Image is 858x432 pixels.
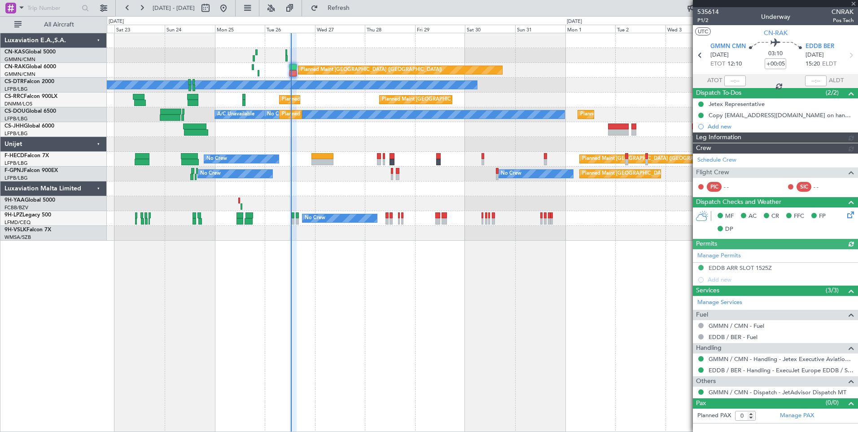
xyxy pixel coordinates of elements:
a: GMMN / CMN - Fuel [709,322,764,330]
span: CN-KAS [4,49,25,55]
div: No Crew [200,167,221,181]
a: EDDB / BER - Fuel [709,333,757,341]
div: [DATE] [109,18,124,26]
input: Trip Number [27,1,79,15]
span: CR [771,212,779,221]
span: EDDB BER [805,42,834,51]
span: Dispatch Checks and Weather [696,197,781,207]
span: [DATE] [805,51,824,60]
label: Planned PAX [697,411,731,420]
span: 535614 [697,7,719,17]
span: F-HECD [4,153,24,159]
a: CS-DOUGlobal 6500 [4,109,56,114]
span: [DATE] - [DATE] [153,4,195,12]
div: Planned Maint [GEOGRAPHIC_DATA] ([GEOGRAPHIC_DATA]) [382,93,523,106]
div: Sat 23 [114,25,165,33]
span: GMMN CMN [710,42,746,51]
div: Planned Maint [GEOGRAPHIC_DATA] ([GEOGRAPHIC_DATA]) [580,108,722,121]
span: MF [725,212,734,221]
span: ETOT [710,60,725,69]
a: LFPB/LBG [4,115,28,122]
a: WMSA/SZB [4,234,31,241]
div: Add new [708,123,854,130]
a: GMMN / CMN - Dispatch - JetAdvisor Dispatch MT [709,388,846,396]
span: CS-JHH [4,123,24,129]
div: No Crew [501,167,521,181]
a: LFPB/LBG [4,86,28,93]
span: DP [725,225,733,234]
a: 9H-VSLKFalcon 7X [4,227,51,233]
span: CN-RAK [764,28,788,38]
div: Wed 3 [665,25,716,33]
a: 9H-LPZLegacy 500 [4,212,51,218]
span: Services [696,286,719,296]
span: ALDT [829,76,844,85]
span: 9H-VSLK [4,227,26,233]
div: Planned Maint [GEOGRAPHIC_DATA] ([GEOGRAPHIC_DATA]) [282,93,423,106]
div: A/C Unavailable [217,108,254,121]
span: 9H-LPZ [4,212,22,218]
span: Handling [696,343,722,353]
span: FFC [794,212,804,221]
span: Pos Tech [832,17,854,24]
div: Mon 1 [565,25,616,33]
span: (2/2) [826,88,839,97]
span: 15:20 [805,60,820,69]
span: ELDT [822,60,836,69]
span: FP [819,212,826,221]
div: Planned Maint [GEOGRAPHIC_DATA] ([GEOGRAPHIC_DATA]) [582,167,723,181]
a: Manage Services [697,298,742,307]
a: 9H-YAAGlobal 5000 [4,198,55,203]
div: Tue 2 [615,25,665,33]
div: Planned Maint [GEOGRAPHIC_DATA] ([GEOGRAPHIC_DATA]) [282,108,423,121]
span: Fuel [696,310,708,320]
a: CS-RRCFalcon 900LX [4,94,57,99]
a: FCBB/BZV [4,204,28,211]
button: Refresh [306,1,360,15]
a: GMMN/CMN [4,56,35,63]
div: No Crew [267,108,288,121]
a: LFPB/LBG [4,175,28,181]
span: ATOT [707,76,722,85]
a: F-HECDFalcon 7X [4,153,49,159]
a: CS-DTRFalcon 2000 [4,79,54,84]
a: DNMM/LOS [4,101,32,107]
a: CN-RAKGlobal 6000 [4,64,56,70]
span: CS-DTR [4,79,24,84]
span: CNRAK [832,7,854,17]
a: GMMN / CMN - Handling - Jetex Executive Aviation [GEOGRAPHIC_DATA] GMMN / CMN [709,355,854,363]
div: Tue 26 [265,25,315,33]
div: Mon 25 [215,25,265,33]
span: 9H-YAA [4,198,25,203]
span: 03:10 [768,49,783,58]
div: Sat 30 [465,25,515,33]
div: Wed 27 [315,25,365,33]
button: UTC [695,27,711,35]
a: LFPB/LBG [4,130,28,137]
div: No Crew [206,152,227,166]
div: Jetex Representative [709,100,765,108]
a: CN-KASGlobal 5000 [4,49,56,55]
span: CS-DOU [4,109,26,114]
span: (3/3) [826,286,839,295]
a: LFPB/LBG [4,160,28,167]
span: [DATE] [710,51,729,60]
span: Others [696,376,716,387]
div: Fri 29 [415,25,465,33]
div: No Crew [305,212,325,225]
div: [DATE] [567,18,582,26]
a: EDDB / BER - Handling - ExecuJet Europe EDDB / SXF [709,366,854,374]
span: Pax [696,398,706,409]
span: CS-RRC [4,94,24,99]
a: LFMD/CEQ [4,219,31,226]
span: (0/0) [826,398,839,407]
span: All Aircraft [23,22,95,28]
span: AC [749,212,757,221]
a: GMMN/CMN [4,71,35,78]
a: Manage PAX [780,411,814,420]
div: Sun 31 [515,25,565,33]
a: F-GPNJFalcon 900EX [4,168,58,173]
div: Thu 28 [365,25,415,33]
span: F-GPNJ [4,168,24,173]
div: Planned Maint [GEOGRAPHIC_DATA] ([GEOGRAPHIC_DATA]) [301,63,442,77]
